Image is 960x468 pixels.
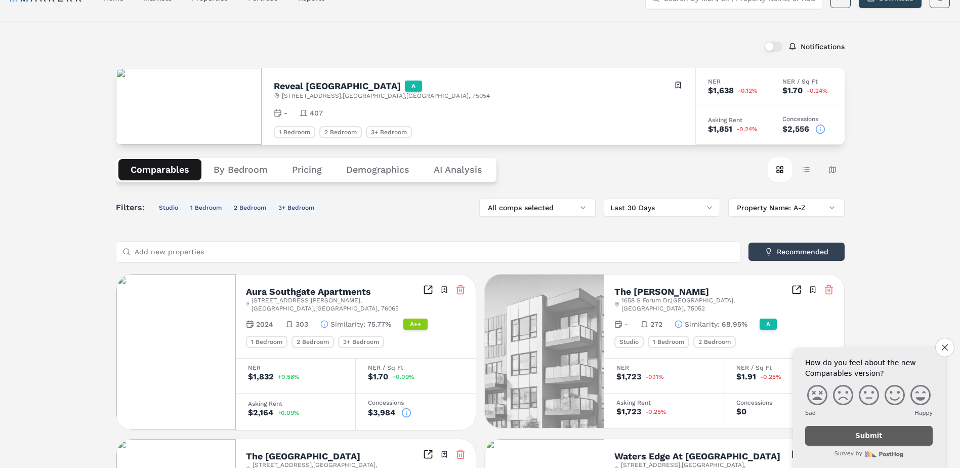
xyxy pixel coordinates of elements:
span: [STREET_ADDRESS] , [GEOGRAPHIC_DATA] , [GEOGRAPHIC_DATA] , 75054 [282,92,490,100]
h2: Aura Southgate Apartments [246,287,371,296]
div: 2 Bedroom [693,336,736,348]
div: Concessions [782,116,832,122]
button: Property Name: A-Z [728,199,845,217]
div: $1.70 [368,373,388,381]
div: Asking Rent [248,401,343,407]
div: A [760,319,777,330]
div: Concessions [736,400,832,406]
button: 2 Bedroom [230,202,270,214]
h2: Waters Edge At [GEOGRAPHIC_DATA] [614,452,780,461]
div: Asking Rent [616,400,712,406]
span: 272 [650,319,662,329]
span: Filters: [116,202,151,214]
div: NER [248,365,343,371]
h2: The [GEOGRAPHIC_DATA] [246,452,360,461]
div: NER / Sq Ft [736,365,832,371]
span: -0.12% [738,88,758,94]
button: Comparables [118,159,201,180]
span: -0.25% [645,409,666,415]
button: By Bedroom [201,159,280,180]
div: $1,851 [708,125,732,133]
a: Inspect Comparables [791,285,802,295]
div: Concessions [368,400,464,406]
span: -0.25% [760,374,781,380]
button: Pricing [280,159,334,180]
div: $3,984 [368,409,395,417]
div: $1,723 [616,408,641,416]
button: Similarity:68.95% [675,319,747,329]
span: [STREET_ADDRESS][PERSON_NAME] , [GEOGRAPHIC_DATA] , [GEOGRAPHIC_DATA] , 76065 [252,296,423,313]
a: Inspect Comparables [791,449,802,459]
span: 68.95% [722,319,747,329]
button: AI Analysis [422,159,494,180]
span: -0.11% [645,374,664,380]
div: Studio [614,336,644,348]
label: Notifications [801,43,845,50]
input: Add new properties [135,242,734,262]
div: 1 Bedroom [648,336,689,348]
span: - [284,108,287,118]
div: NER / Sq Ft [368,365,464,371]
div: 1 Bedroom [246,336,287,348]
div: A++ [403,319,428,330]
span: 303 [296,319,308,329]
div: NER [708,79,758,85]
a: Inspect Comparables [423,449,433,459]
div: NER [616,365,712,371]
button: Demographics [334,159,422,180]
div: Asking Rent [708,117,758,123]
div: $1,638 [708,87,734,95]
div: $2,556 [782,125,809,133]
div: $1.70 [782,87,803,95]
div: 1 Bedroom [274,126,315,138]
span: +0.09% [277,410,300,416]
span: 2024 [256,319,273,329]
span: 75.77% [367,319,391,329]
span: 407 [310,108,323,118]
div: $1,723 [616,373,641,381]
span: +0.56% [278,374,300,380]
div: 3+ Bedroom [338,336,384,348]
h2: Reveal [GEOGRAPHIC_DATA] [274,82,401,91]
div: $2,164 [248,409,273,417]
div: 2 Bedroom [319,126,362,138]
span: -0.24% [807,88,828,94]
span: 1658 S Forum Dr , [GEOGRAPHIC_DATA] , [GEOGRAPHIC_DATA] , 75052 [621,296,791,313]
div: NER / Sq Ft [782,79,832,85]
button: Similarity:75.77% [320,319,391,329]
span: Similarity : [685,319,720,329]
div: $1,832 [248,373,274,381]
span: -0.24% [736,126,758,132]
span: +0.09% [392,374,414,380]
div: $0 [736,408,746,416]
div: 2 Bedroom [291,336,334,348]
button: 1 Bedroom [186,202,226,214]
button: All comps selected [479,199,596,217]
div: $1.91 [736,373,756,381]
button: Recommended [748,243,845,261]
button: 3+ Bedroom [274,202,318,214]
div: 3+ Bedroom [366,126,412,138]
a: Inspect Comparables [423,285,433,295]
span: Similarity : [330,319,365,329]
span: - [624,319,628,329]
h2: The [PERSON_NAME] [614,287,709,296]
div: A [405,81,422,92]
button: Studio [155,202,182,214]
